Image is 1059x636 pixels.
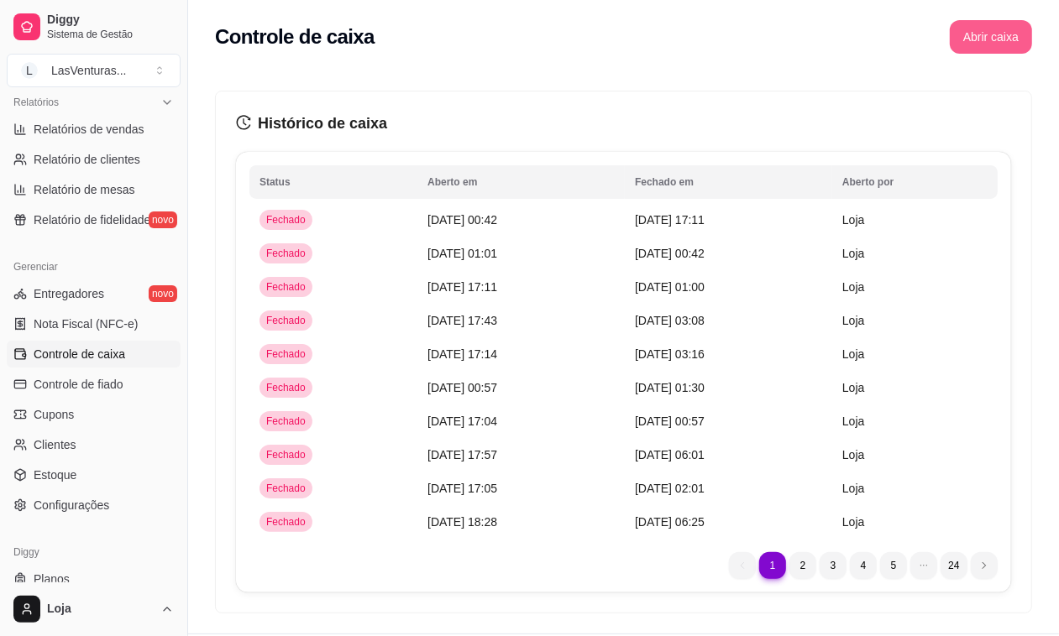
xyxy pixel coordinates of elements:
[635,213,705,227] span: [DATE] 17:11
[427,247,497,260] span: [DATE] 01:01
[263,347,309,361] span: Fechado
[417,165,625,199] th: Aberto em
[842,381,864,394] span: Loja
[635,482,705,495] span: [DATE] 02:01
[427,414,497,428] span: [DATE] 17:04
[34,151,140,168] span: Relatório de clientes
[427,347,497,361] span: [DATE] 17:14
[427,314,497,327] span: [DATE] 17:43
[635,414,705,428] span: [DATE] 00:57
[47,13,174,28] span: Diggy
[789,552,816,579] li: pagination item 2
[842,247,864,260] span: Loja
[34,436,76,453] span: Clientes
[759,552,786,579] li: pagination item 1 active
[880,552,907,579] li: pagination item 5
[263,448,309,461] span: Fechado
[842,280,864,294] span: Loja
[236,115,251,130] span: history
[842,213,864,227] span: Loja
[215,23,375,50] h2: Controle de caixa
[635,448,705,461] span: [DATE] 06:01
[7,146,181,173] a: Relatório de clientes
[263,213,309,227] span: Fechado
[7,310,181,337] a: Nota Fiscal (NFC-e)
[263,414,309,428] span: Fechado
[635,381,705,394] span: [DATE] 01:30
[635,347,705,361] span: [DATE] 03:16
[7,492,181,519] a: Configurações
[832,165,998,199] th: Aberto por
[950,20,1032,54] button: Abrir caixa
[635,515,705,529] span: [DATE] 06:25
[34,315,138,332] span: Nota Fiscal (NFC-e)
[427,213,497,227] span: [DATE] 00:42
[7,341,181,368] a: Controle de caixa
[971,552,998,579] li: next page button
[427,482,497,495] span: [DATE] 17:05
[635,247,705,260] span: [DATE] 00:42
[427,515,497,529] span: [DATE] 18:28
[34,497,109,513] span: Configurações
[842,314,864,327] span: Loja
[7,371,181,398] a: Controle de fiado
[263,280,309,294] span: Fechado
[7,206,181,233] a: Relatório de fidelidadenovo
[249,165,417,199] th: Status
[263,314,309,327] span: Fechado
[7,401,181,428] a: Cupons
[34,211,150,228] span: Relatório de fidelidade
[842,515,864,529] span: Loja
[263,247,309,260] span: Fechado
[236,112,1011,135] h3: Histórico de caixa
[34,121,144,138] span: Relatórios de vendas
[34,406,74,423] span: Cupons
[910,552,937,579] li: dots element
[427,280,497,294] span: [DATE] 17:11
[47,602,154,617] span: Loja
[47,28,174,41] span: Sistema de Gestão
[842,482,864,495] span: Loja
[7,589,181,629] button: Loja
[7,116,181,143] a: Relatórios de vendas
[7,566,181,592] a: Planos
[7,431,181,458] a: Clientes
[34,467,76,483] span: Estoque
[635,280,705,294] span: [DATE] 01:00
[721,544,1006,587] nav: pagination navigation
[263,515,309,529] span: Fechado
[7,461,181,488] a: Estoque
[941,552,967,579] li: pagination item 24
[842,448,864,461] span: Loja
[34,346,125,362] span: Controle de caixa
[427,448,497,461] span: [DATE] 17:57
[7,54,181,87] button: Select a team
[635,314,705,327] span: [DATE] 03:08
[263,381,309,394] span: Fechado
[34,181,135,198] span: Relatório de mesas
[625,165,832,199] th: Fechado em
[427,381,497,394] span: [DATE] 00:57
[51,62,127,79] div: LasVenturas ...
[7,176,181,203] a: Relatório de mesas
[7,539,181,566] div: Diggy
[7,280,181,307] a: Entregadoresnovo
[21,62,38,79] span: L
[263,482,309,495] span: Fechado
[13,96,59,109] span: Relatórios
[842,414,864,428] span: Loja
[34,376,123,393] span: Controle de fiado
[7,253,181,280] div: Gerenciar
[34,571,70,587] span: Planos
[34,285,104,302] span: Entregadores
[820,552,847,579] li: pagination item 3
[850,552,877,579] li: pagination item 4
[842,347,864,361] span: Loja
[7,7,181,47] a: DiggySistema de Gestão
